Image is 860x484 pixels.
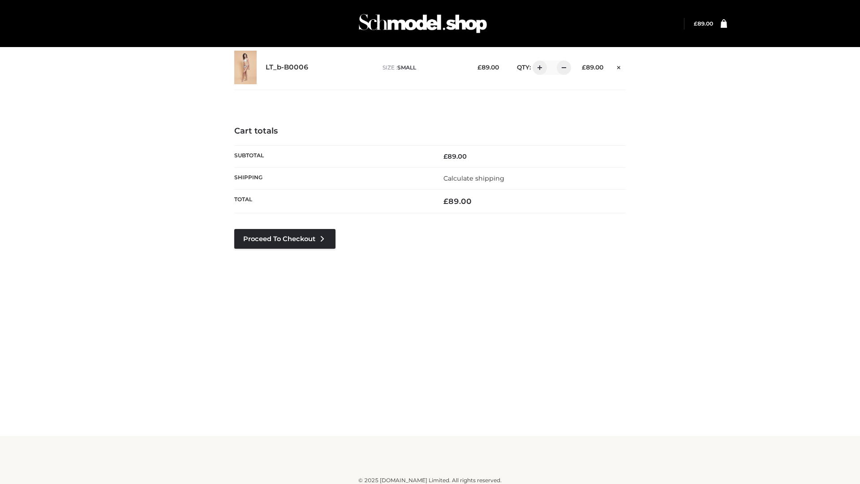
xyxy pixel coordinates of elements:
a: LT_b-B0006 [266,63,309,72]
bdi: 89.00 [477,64,499,71]
div: QTY: [508,60,568,75]
span: £ [477,64,482,71]
bdi: 89.00 [443,197,472,206]
span: SMALL [397,64,416,71]
th: Total [234,190,430,213]
span: £ [582,64,586,71]
span: £ [694,20,697,27]
span: £ [443,152,447,160]
a: Remove this item [612,60,626,72]
th: Subtotal [234,145,430,167]
span: £ [443,197,448,206]
p: size : [383,64,464,72]
bdi: 89.00 [443,152,467,160]
th: Shipping [234,167,430,189]
bdi: 89.00 [694,20,713,27]
a: £89.00 [694,20,713,27]
a: Proceed to Checkout [234,229,335,249]
h4: Cart totals [234,126,626,136]
img: Schmodel Admin 964 [356,6,490,41]
bdi: 89.00 [582,64,603,71]
a: Calculate shipping [443,174,504,182]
